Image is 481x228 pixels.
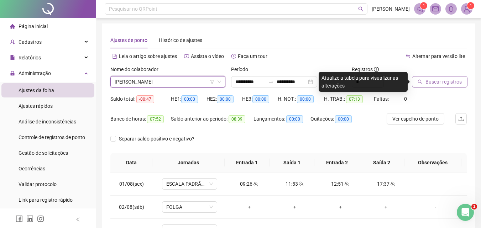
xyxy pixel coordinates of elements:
[319,72,408,92] div: Atualize a tabela para visualizar as alterações
[115,76,221,87] span: MARIANA DE ALMEIDA MOURA
[210,80,214,84] span: filter
[75,217,80,222] span: left
[420,2,427,9] sup: 1
[10,24,15,29] span: home
[110,65,163,73] label: Nome do colaborador
[335,115,352,123] span: 00:00
[278,95,324,103] div: H. NOT.:
[372,5,410,13] span: [PERSON_NAME]
[418,79,423,84] span: search
[423,3,425,8] span: 1
[448,6,454,12] span: bell
[19,70,51,76] span: Administração
[19,23,48,29] span: Página inicial
[286,115,303,123] span: 00:00
[232,203,266,211] div: +
[374,67,379,72] span: info-circle
[323,203,357,211] div: +
[116,135,197,143] span: Separar saldo positivo e negativo?
[184,54,189,59] span: youtube
[206,95,242,103] div: HE 2:
[159,37,202,43] span: Histórico de ajustes
[136,95,154,103] span: -00:47
[19,103,53,109] span: Ajustes rápidos
[352,65,379,73] span: Registros
[232,180,266,188] div: 09:26
[19,88,54,93] span: Ajustes da folha
[412,76,467,88] button: Buscar registros
[19,39,42,45] span: Cadastros
[324,95,374,103] div: H. TRAB.:
[369,203,403,211] div: +
[10,71,15,76] span: lock
[10,55,15,60] span: file
[166,202,213,212] span: FOLGA
[344,181,349,186] span: team
[110,115,171,123] div: Banco de horas:
[110,153,152,173] th: Data
[314,153,359,173] th: Entrada 2
[323,180,357,188] div: 12:51
[457,204,474,221] iframe: Intercom live chat
[229,115,245,123] span: 08:39
[110,95,171,103] div: Saldo total:
[461,4,472,14] img: 91502
[191,53,224,59] span: Assista o vídeo
[231,54,236,59] span: history
[417,6,423,12] span: notification
[19,134,85,140] span: Controle de registros de ponto
[217,80,221,84] span: down
[412,53,465,59] span: Alternar para versão lite
[270,153,314,173] th: Saída 1
[181,95,198,103] span: 00:00
[425,78,462,86] span: Buscar registros
[231,65,253,73] label: Período
[369,180,403,188] div: 17:37
[110,37,147,43] span: Ajustes de ponto
[404,96,407,102] span: 0
[268,79,274,85] span: swap-right
[467,2,474,9] sup: Atualize o seu contato no menu Meus Dados
[470,3,472,8] span: 1
[310,115,360,123] div: Quitações:
[389,181,395,186] span: team
[19,55,41,60] span: Relatórios
[414,203,456,211] div: -
[37,215,44,222] span: instagram
[19,150,68,156] span: Gestão de solicitações
[406,54,411,59] span: swap
[359,153,404,173] th: Saída 2
[268,79,274,85] span: to
[252,95,269,103] span: 00:00
[119,53,177,59] span: Leia o artigo sobre ajustes
[166,179,213,189] span: ESCALA PADRÃO 01
[19,181,57,187] span: Validar protocolo
[253,115,310,123] div: Lançamentos:
[278,180,312,188] div: 11:53
[238,53,267,59] span: Faça um tour
[16,215,23,222] span: facebook
[387,113,444,124] button: Ver espelho de ponto
[10,39,15,44] span: user-add
[26,215,33,222] span: linkedin
[19,166,45,171] span: Ocorrências
[112,54,117,59] span: file-text
[171,95,206,103] div: HE 1:
[152,153,225,173] th: Jornadas
[432,6,439,12] span: mail
[19,119,76,124] span: Análise de inconsistências
[374,96,390,102] span: Faltas:
[119,181,144,187] span: 01/08(sex)
[358,6,364,12] span: search
[171,115,253,123] div: Saldo anterior ao período:
[404,153,461,173] th: Observações
[298,181,304,186] span: team
[346,95,363,103] span: 07:13
[217,95,234,103] span: 00:00
[410,159,456,166] span: Observações
[471,204,477,210] span: 1
[19,197,73,203] span: Link para registro rápido
[242,95,278,103] div: HE 3:
[119,204,144,210] span: 02/08(sáb)
[458,116,464,122] span: upload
